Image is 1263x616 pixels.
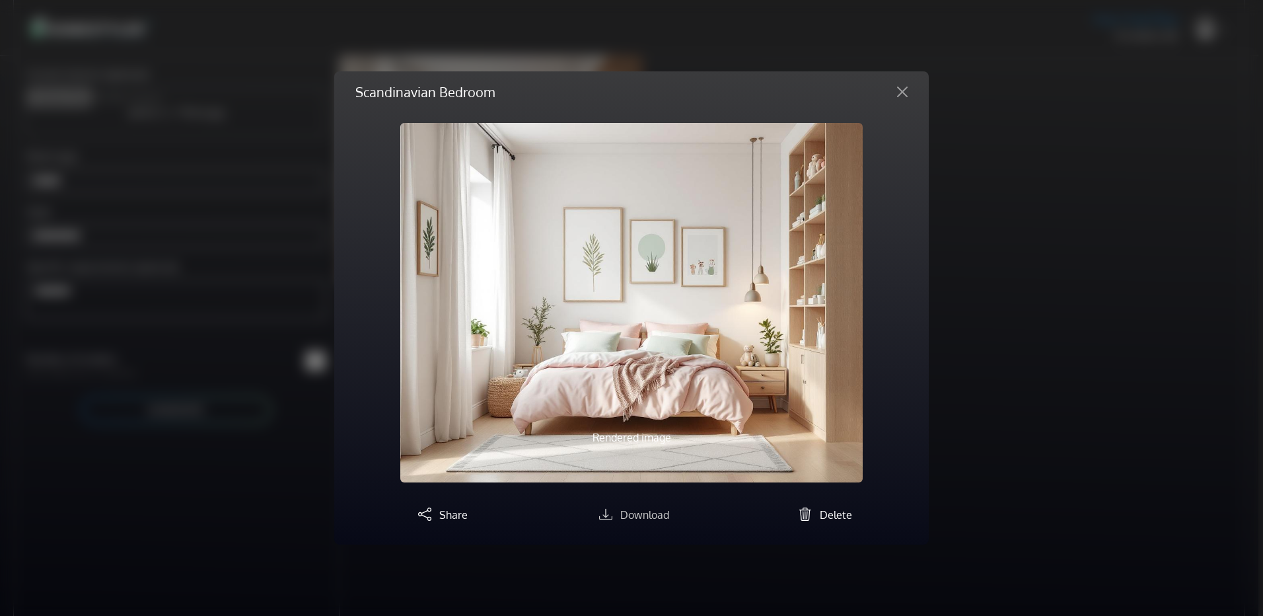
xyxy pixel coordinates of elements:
[400,123,863,482] img: homestyler-20250830-1-ukysk8.jpg
[793,504,852,523] button: Delete
[470,430,793,445] p: Rendered image
[886,81,918,102] button: Close
[820,508,852,521] span: Delete
[355,82,495,102] h5: Scandinavian Bedroom
[439,508,468,521] span: Share
[594,508,669,521] a: Download
[413,508,468,521] a: Share
[620,508,669,521] span: Download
